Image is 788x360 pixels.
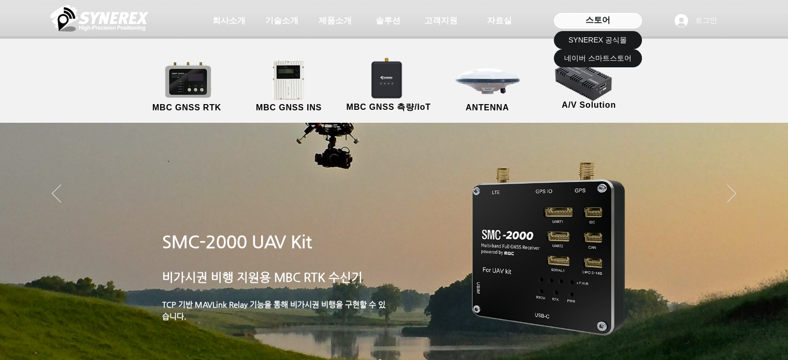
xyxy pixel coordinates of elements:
img: MGI2000_front-removebg-preview (1).png [259,57,322,103]
a: 기술소개 [256,10,308,31]
a: ANTENNA [441,60,534,114]
img: SynRTK__.png [361,51,414,104]
span: MBC GNSS INS [256,103,322,112]
img: smc-2000.png [472,162,625,336]
a: MBC GNSS INS [242,60,336,114]
img: 씨너렉스_White_simbol_대지 1.png [50,3,149,34]
span: 제품소개 [319,16,352,26]
a: SMC-2000 UAV Kit [162,232,312,252]
a: 고객지원 [415,10,467,31]
span: MBC GNSS 측량/IoT [346,102,431,113]
a: TCP 기반 MAVLink Relay 기능을 통해 비가시권 비행을 구현할 수 있습니다. [162,300,385,321]
a: 비가시권 비행 지원용 MBC RTK 수신기 [162,270,363,284]
div: 스토어 [554,13,642,28]
span: 자료실 [487,16,512,26]
a: SYNEREX 공식몰 [554,31,642,49]
span: 스토어 [585,15,610,26]
a: MBC GNSS 측량/IoT [338,60,439,114]
span: 기술소개 [265,16,298,26]
a: A/V Solution [542,57,636,111]
a: MBC GNSS RTK [140,60,234,114]
span: SYNEREX 공식몰 [568,35,627,46]
span: A/V Solution [562,100,616,110]
span: 회사소개 [212,16,246,26]
span: 솔루션 [376,16,400,26]
button: 로그인 [667,11,724,31]
a: 네이버 스마트스토어 [554,49,642,67]
span: 용 MBC RTK 수신기 [260,270,363,284]
a: 제품소개 [309,10,361,31]
span: ANTENNA [466,103,509,112]
span: 로그인 [692,16,721,26]
iframe: Wix Chat [596,85,788,360]
a: 자료실 [474,10,525,31]
a: 솔루션 [362,10,414,31]
span: 네이버 스마트스토어 [564,53,632,64]
span: MBC GNSS RTK [152,103,221,112]
span: 고객지원 [424,16,457,26]
span: 비가시권 비행 지원 [162,270,260,284]
button: 이전 [52,184,61,204]
a: 회사소개 [203,10,255,31]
